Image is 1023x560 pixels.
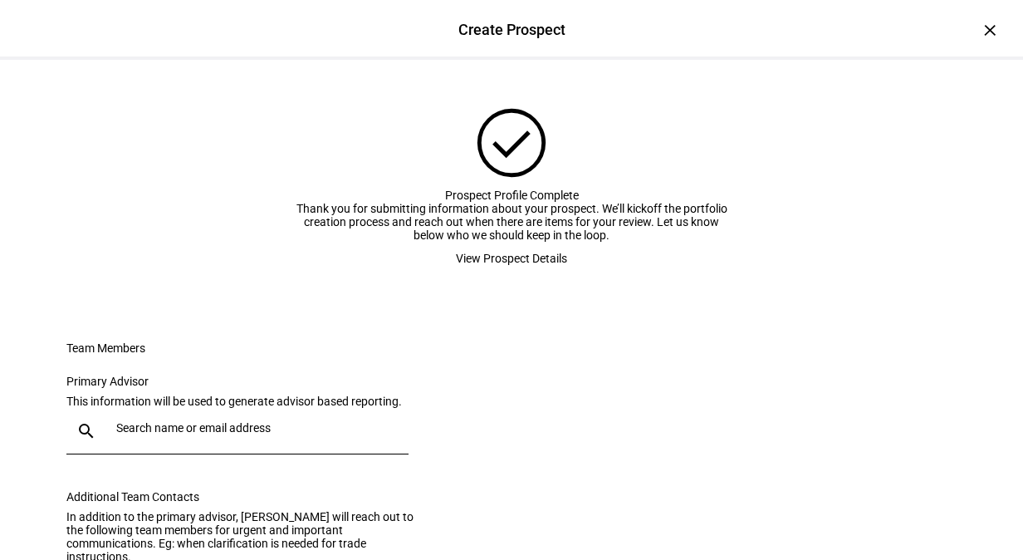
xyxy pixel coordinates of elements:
[976,17,1003,43] div: ×
[456,242,567,275] span: View Prospect Details
[66,490,428,504] div: Additional Team Contacts
[116,421,402,435] input: Search name or email address
[66,395,428,408] div: This information will be used to generate advisor based reporting.
[296,202,727,242] div: Thank you for submitting information about your prospect. We’ll kickoff the portfolio creation pr...
[66,375,428,388] div: Primary Advisor
[296,189,727,202] div: Prospect Profile Complete
[66,421,106,441] mat-icon: search
[66,341,512,355] div: Team Members
[458,19,565,41] div: Create Prospect
[468,100,555,186] mat-icon: check_circle
[436,242,587,275] button: View Prospect Details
